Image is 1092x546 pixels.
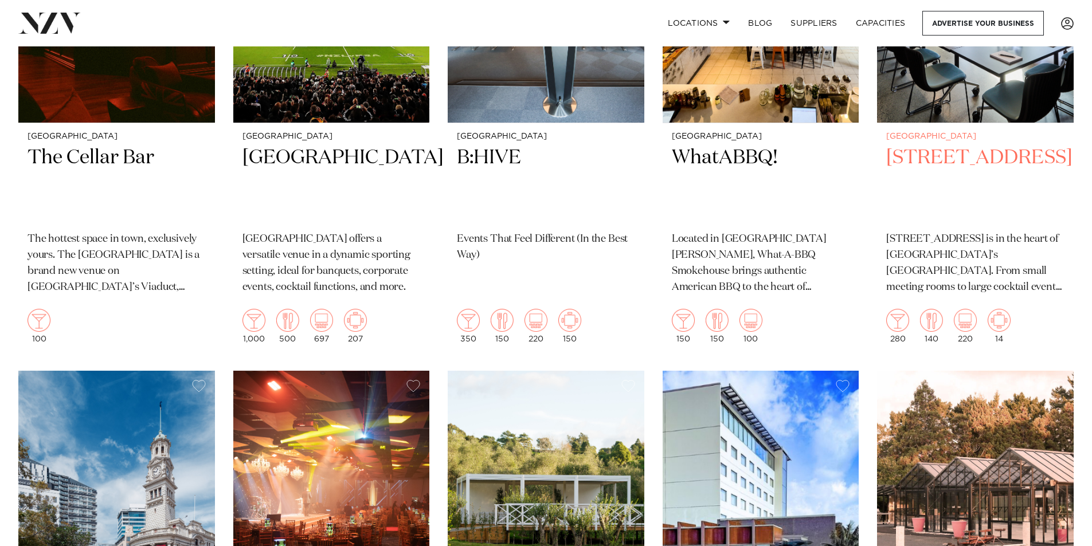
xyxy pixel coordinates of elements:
p: Events That Feel Different (In the Best Way) [457,231,635,264]
div: 500 [276,309,299,343]
img: dining.png [706,309,729,332]
img: cocktail.png [242,309,265,332]
small: [GEOGRAPHIC_DATA] [886,132,1064,141]
div: 14 [988,309,1011,343]
img: theatre.png [525,309,547,332]
div: 220 [525,309,547,343]
a: SUPPLIERS [781,11,846,36]
small: [GEOGRAPHIC_DATA] [242,132,421,141]
img: dining.png [276,309,299,332]
img: theatre.png [954,309,977,332]
a: Capacities [847,11,915,36]
p: Located in [GEOGRAPHIC_DATA][PERSON_NAME], What-A-BBQ Smokehouse brings authentic American BBQ to... [672,231,850,296]
div: 280 [886,309,909,343]
img: theatre.png [739,309,762,332]
small: [GEOGRAPHIC_DATA] [28,132,206,141]
div: 220 [954,309,977,343]
a: Advertise your business [922,11,1044,36]
h2: WhatABBQ! [672,145,850,222]
img: cocktail.png [672,309,695,332]
div: 150 [491,309,514,343]
img: cocktail.png [28,309,50,332]
div: 350 [457,309,480,343]
img: meeting.png [558,309,581,332]
p: [STREET_ADDRESS] is in the heart of [GEOGRAPHIC_DATA]’s [GEOGRAPHIC_DATA]. From small meeting roo... [886,231,1064,296]
div: 697 [310,309,333,343]
div: 100 [28,309,50,343]
div: 150 [558,309,581,343]
img: theatre.png [310,309,333,332]
div: 150 [706,309,729,343]
div: 207 [344,309,367,343]
p: [GEOGRAPHIC_DATA] offers a versatile venue in a dynamic sporting setting, ideal for banquets, cor... [242,231,421,296]
small: [GEOGRAPHIC_DATA] [457,132,635,141]
a: BLOG [739,11,781,36]
div: 1,000 [242,309,265,343]
h2: [GEOGRAPHIC_DATA] [242,145,421,222]
img: cocktail.png [457,309,480,332]
small: [GEOGRAPHIC_DATA] [672,132,850,141]
h2: [STREET_ADDRESS] [886,145,1064,222]
img: nzv-logo.png [18,13,81,33]
img: dining.png [920,309,943,332]
img: meeting.png [988,309,1011,332]
a: Locations [659,11,739,36]
p: The hottest space in town, exclusively yours. The [GEOGRAPHIC_DATA] is a brand new venue on [GEOG... [28,231,206,296]
h2: The Cellar Bar [28,145,206,222]
img: meeting.png [344,309,367,332]
div: 140 [920,309,943,343]
div: 150 [672,309,695,343]
h2: B:HIVE [457,145,635,222]
div: 100 [739,309,762,343]
img: dining.png [491,309,514,332]
img: cocktail.png [886,309,909,332]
